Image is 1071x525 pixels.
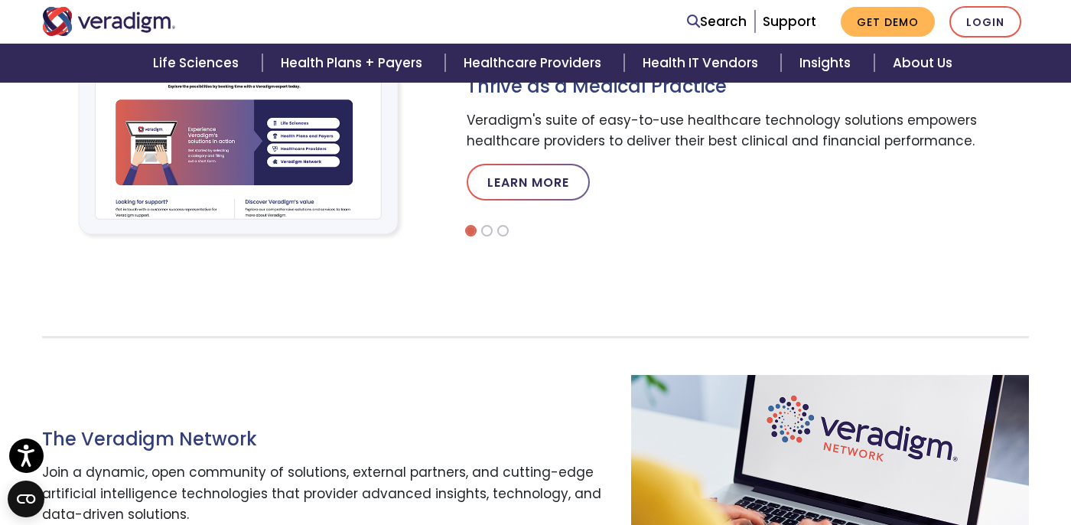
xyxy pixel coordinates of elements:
button: Open CMP widget [8,481,44,517]
a: About Us [874,44,971,83]
a: Life Sciences [135,44,262,83]
p: Join a dynamic, open community of solutions, external partners, and cutting-edge artificial intel... [42,462,608,525]
h3: Thrive as a Medical Practice [467,76,1029,98]
a: Support [763,12,816,31]
a: Insights [781,44,874,83]
a: Login [949,6,1021,37]
a: Learn More [467,164,590,201]
a: Search [687,11,747,32]
img: Veradigm logo [42,7,176,36]
a: Healthcare Providers [445,44,624,83]
iframe: Drift Chat Widget [777,415,1053,507]
p: Veradigm's suite of easy-to-use healthcare technology solutions empowers healthcare providers to ... [467,110,1029,152]
a: Get Demo [841,7,935,37]
a: Health Plans + Payers [262,44,445,83]
h3: The Veradigm Network [42,429,608,451]
a: Health IT Vendors [624,44,781,83]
